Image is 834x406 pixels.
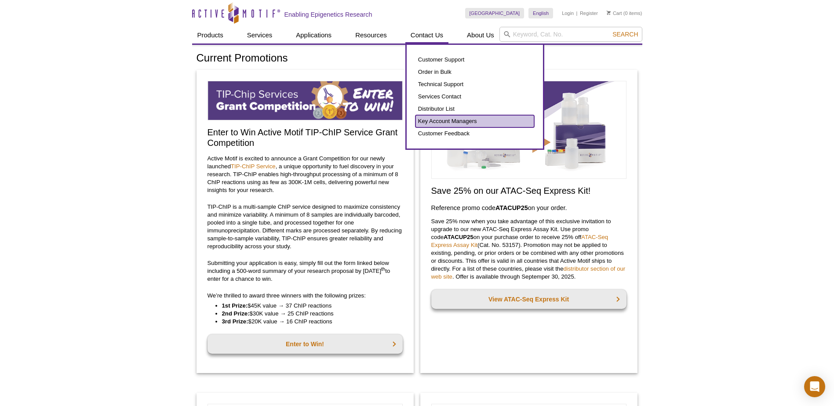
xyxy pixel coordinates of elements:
[208,292,403,300] p: We’re thrilled to award three winners with the following prizes:
[222,310,250,317] strong: 2nd Prize:
[197,52,638,65] h1: Current Promotions
[208,259,403,283] p: Submitting your application is easy, simply fill out the form linked below including a 500-word s...
[222,302,394,310] li: $45K value → 37 ChIP reactions
[495,204,528,211] strong: ATACUP25
[465,8,524,18] a: [GEOGRAPHIC_DATA]
[431,185,626,196] h2: Save 25% on our ATAC-Seq Express Kit!
[562,10,574,16] a: Login
[405,27,448,43] a: Contact Us
[415,103,534,115] a: Distributor List
[580,10,598,16] a: Register
[222,318,248,325] strong: 3rd Prize:
[284,11,372,18] h2: Enabling Epigenetics Research
[804,376,825,397] div: Open Intercom Messenger
[607,10,622,16] a: Cart
[222,318,394,326] li: $20K value → 16 ChIP reactions
[208,155,403,194] p: Active Motif is excited to announce a Grant Competition for our newly launched , a unique opportu...
[291,27,337,43] a: Applications
[208,127,403,148] h2: Enter to Win Active Motif TIP-ChIP Service Grant Competition
[610,30,641,38] button: Search
[415,54,534,66] a: Customer Support
[381,266,385,271] sup: th
[444,234,473,240] strong: ATACUP25
[415,78,534,91] a: Technical Support
[415,66,534,78] a: Order in Bulk
[222,302,248,309] strong: 1st Prize:
[208,203,403,250] p: TIP-ChIP is a multi-sample ChIP service designed to maximize consistency and minimize variability...
[231,163,276,170] a: TIP-ChIP Service
[431,203,626,213] h3: Reference promo code on your order.
[431,217,626,281] p: Save 25% now when you take advantage of this exclusive invitation to upgrade to our new ATAC-Seq ...
[415,127,534,140] a: Customer Feedback
[612,31,638,38] span: Search
[431,290,626,309] a: View ATAC-Seq Express Kit
[350,27,392,43] a: Resources
[222,310,394,318] li: $30K value → 25 ChIP reactions
[242,27,278,43] a: Services
[528,8,553,18] a: English
[208,81,403,120] img: TIP-ChIP Service Grant Competition
[462,27,499,43] a: About Us
[499,27,642,42] input: Keyword, Cat. No.
[208,334,403,354] a: Enter to Win!
[576,8,578,18] li: |
[415,115,534,127] a: Key Account Managers
[415,91,534,103] a: Services Contact
[607,11,611,15] img: Your Cart
[192,27,229,43] a: Products
[607,8,642,18] li: (0 items)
